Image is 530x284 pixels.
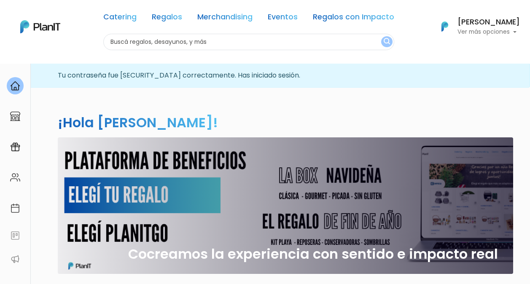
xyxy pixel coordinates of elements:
[430,16,520,38] button: PlanIt Logo [PERSON_NAME] Ver más opciones
[128,246,498,262] h2: Cocreamos la experiencia con sentido e impacto real
[457,29,520,35] p: Ver más opciones
[152,13,182,24] a: Regalos
[58,113,218,132] h2: ¡Hola [PERSON_NAME]!
[457,19,520,26] h6: [PERSON_NAME]
[313,13,394,24] a: Regalos con Impacto
[10,81,20,91] img: home-e721727adea9d79c4d83392d1f703f7f8bce08238fde08b1acbfd93340b81755.svg
[10,230,20,241] img: feedback-78b5a0c8f98aac82b08bfc38622c3050aee476f2c9584af64705fc4e61158814.svg
[103,34,394,50] input: Buscá regalos, desayunos, y más
[10,142,20,152] img: campaigns-02234683943229c281be62815700db0a1741e53638e28bf9629b52c665b00959.svg
[10,111,20,121] img: marketplace-4ceaa7011d94191e9ded77b95e3339b90024bf715f7c57f8cf31f2d8c509eaba.svg
[10,254,20,264] img: partners-52edf745621dab592f3b2c58e3bca9d71375a7ef29c3b500c9f145b62cc070d4.svg
[197,13,253,24] a: Merchandising
[268,13,298,24] a: Eventos
[436,17,454,36] img: PlanIt Logo
[384,38,390,46] img: search_button-432b6d5273f82d61273b3651a40e1bd1b912527efae98b1b7a1b2c0702e16a8d.svg
[103,13,137,24] a: Catering
[10,203,20,213] img: calendar-87d922413cdce8b2cf7b7f5f62616a5cf9e4887200fb71536465627b3292af00.svg
[20,20,60,33] img: PlanIt Logo
[10,172,20,182] img: people-662611757002400ad9ed0e3c099ab2801c6687ba6c219adb57efc949bc21e19d.svg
